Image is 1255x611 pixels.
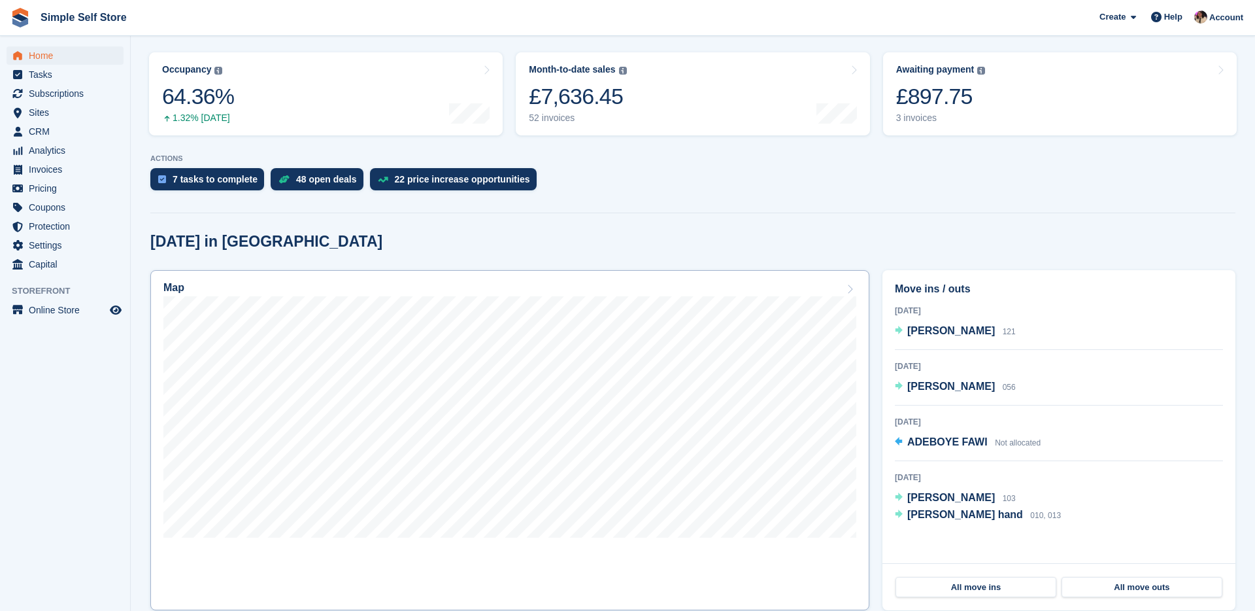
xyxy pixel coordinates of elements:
a: menu [7,65,124,84]
h2: Move ins / outs [895,281,1223,297]
h2: [DATE] in [GEOGRAPHIC_DATA] [150,233,382,251]
img: icon-info-grey-7440780725fd019a000dd9b08b2336e03edf1995a4989e88bcd33f0948082b44.svg [977,67,985,75]
span: [PERSON_NAME] [907,325,995,336]
span: Help [1164,10,1182,24]
img: price_increase_opportunities-93ffe204e8149a01c8c9dc8f82e8f89637d9d84a8eef4429ea346261dce0b2c0.svg [378,177,388,183]
div: Occupancy [162,64,211,75]
span: 103 [1003,494,1016,503]
img: task-75834270c22a3079a89374b754ae025e5fb1db73e45f91037f5363f120a921f8.svg [158,175,166,183]
div: £897.75 [896,83,986,110]
a: menu [7,103,124,122]
span: Coupons [29,198,107,217]
a: menu [7,255,124,273]
span: [PERSON_NAME] [907,381,995,392]
span: Pricing [29,179,107,198]
span: [PERSON_NAME] [907,492,995,503]
img: stora-icon-8386f47178a22dfd0bd8f6a31ec36ba5ce8667c1dd55bd0f319d3a0aa187defe.svg [10,8,30,27]
a: Map [150,270,869,610]
a: Simple Self Store [35,7,132,28]
a: Preview store [108,302,124,318]
span: Storefront [12,285,130,298]
span: Analytics [29,141,107,160]
a: menu [7,236,124,254]
a: menu [7,160,124,179]
span: Account [1209,11,1243,24]
span: Sites [29,103,107,122]
span: 010, 013 [1030,511,1061,520]
span: Settings [29,236,107,254]
div: 7 tasks to complete [173,174,258,184]
span: 056 [1003,383,1016,392]
div: Awaiting payment [896,64,975,75]
span: Not allocated [995,438,1041,447]
img: Scott McCutcheon [1194,10,1207,24]
div: 52 invoices [529,113,626,124]
div: £7,636.45 [529,83,626,110]
a: menu [7,198,124,217]
div: 1.32% [DATE] [162,113,234,124]
div: [DATE] [895,472,1223,483]
div: 48 open deals [296,174,357,184]
span: Home [29,46,107,65]
a: menu [7,122,124,141]
div: [DATE] [895,416,1223,428]
a: Occupancy 64.36% 1.32% [DATE] [149,52,503,135]
a: menu [7,217,124,236]
a: All move outs [1062,577,1222,598]
span: Capital [29,255,107,273]
a: Awaiting payment £897.75 3 invoices [883,52,1237,135]
a: menu [7,141,124,160]
span: [PERSON_NAME] hand [907,509,1023,520]
a: [PERSON_NAME] 103 [895,490,1016,507]
div: 64.36% [162,83,234,110]
a: menu [7,301,124,319]
a: menu [7,84,124,103]
span: Tasks [29,65,107,84]
h2: Map [163,282,184,294]
p: ACTIONS [150,154,1235,163]
div: 22 price increase opportunities [395,174,530,184]
a: 48 open deals [271,168,370,197]
span: Online Store [29,301,107,319]
a: All move ins [895,577,1056,598]
span: Protection [29,217,107,236]
img: icon-info-grey-7440780725fd019a000dd9b08b2336e03edf1995a4989e88bcd33f0948082b44.svg [214,67,222,75]
span: 121 [1003,327,1016,336]
span: CRM [29,122,107,141]
a: 7 tasks to complete [150,168,271,197]
span: ADEBOYE FAWI [907,436,988,447]
a: [PERSON_NAME] 121 [895,323,1016,340]
a: menu [7,46,124,65]
div: [DATE] [895,360,1223,372]
img: icon-info-grey-7440780725fd019a000dd9b08b2336e03edf1995a4989e88bcd33f0948082b44.svg [619,67,627,75]
span: Invoices [29,160,107,179]
img: deal-1b604bf984904fb50ccaf53a9ad4b4a5d6e5aea283cecdc64d6e3604feb123c2.svg [278,175,290,184]
a: Month-to-date sales £7,636.45 52 invoices [516,52,869,135]
div: Month-to-date sales [529,64,615,75]
a: menu [7,179,124,198]
div: 3 invoices [896,113,986,124]
span: Create [1099,10,1126,24]
span: Subscriptions [29,84,107,103]
a: [PERSON_NAME] hand 010, 013 [895,507,1061,524]
a: [PERSON_NAME] 056 [895,379,1016,396]
a: 22 price increase opportunities [370,168,543,197]
a: ADEBOYE FAWI Not allocated [895,434,1041,451]
div: [DATE] [895,305,1223,317]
